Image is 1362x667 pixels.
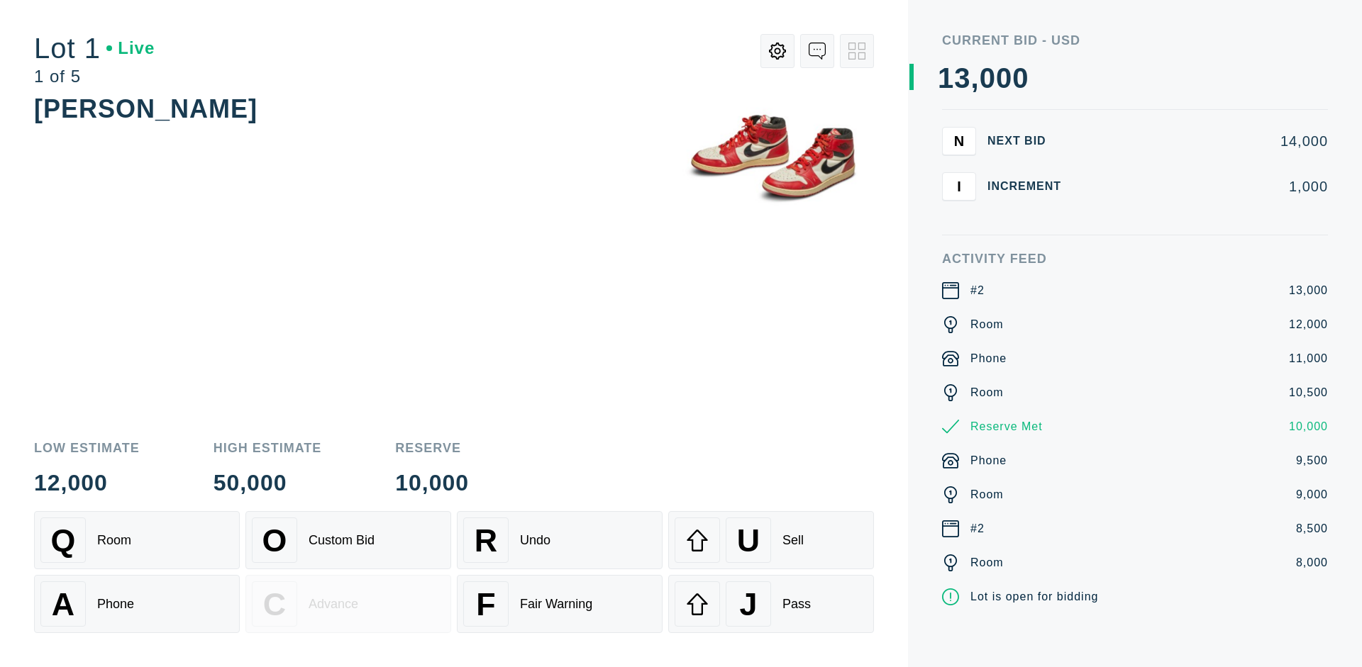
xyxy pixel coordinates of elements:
div: 14,000 [1084,134,1328,148]
div: Live [106,40,155,57]
div: #2 [970,282,985,299]
div: 11,000 [1289,350,1328,367]
div: 8,000 [1296,554,1328,571]
div: 50,000 [214,471,322,494]
div: High Estimate [214,442,322,454]
div: 0 [996,64,1012,92]
button: I [942,172,976,201]
div: 9,500 [1296,452,1328,469]
div: 3 [954,64,970,92]
div: Reserve Met [970,418,1043,435]
button: QRoom [34,511,240,569]
div: Room [970,554,1004,571]
div: Pass [782,597,811,612]
button: USell [668,511,874,569]
button: CAdvance [245,575,451,633]
button: OCustom Bid [245,511,451,569]
div: 10,000 [395,471,469,494]
span: A [52,586,74,622]
div: 12,000 [34,471,140,494]
span: R [475,522,497,559]
span: I [957,178,961,194]
div: 13,000 [1289,282,1328,299]
span: N [954,133,964,149]
div: Fair Warning [520,597,592,612]
div: [PERSON_NAME] [34,94,258,123]
button: JPass [668,575,874,633]
div: Activity Feed [942,252,1328,265]
div: Phone [970,350,1007,367]
div: 9,000 [1296,486,1328,503]
div: Sell [782,533,804,548]
div: Lot is open for bidding [970,588,1098,605]
span: J [739,586,757,622]
button: APhone [34,575,240,633]
div: 10,000 [1289,418,1328,435]
div: Increment [987,181,1073,192]
span: F [476,586,495,622]
div: Undo [520,533,550,548]
button: RUndo [457,511,663,569]
span: U [737,522,760,559]
div: #2 [970,520,985,537]
div: Phone [97,597,134,612]
div: , [971,64,980,347]
div: Room [970,384,1004,401]
div: 8,500 [1296,520,1328,537]
div: 1,000 [1084,179,1328,194]
div: Low Estimate [34,442,140,454]
div: 12,000 [1289,316,1328,333]
div: Room [970,486,1004,503]
div: Custom Bid [309,533,375,548]
button: FFair Warning [457,575,663,633]
div: Room [970,316,1004,333]
span: O [262,522,287,559]
div: Room [97,533,131,548]
div: 1 [938,64,954,92]
div: 0 [980,64,996,92]
span: C [263,586,286,622]
div: 1 of 5 [34,68,155,85]
span: Q [51,522,76,559]
div: Advance [309,597,358,612]
button: N [942,127,976,155]
div: 0 [1012,64,1029,92]
div: Lot 1 [34,34,155,62]
div: Next Bid [987,135,1073,147]
div: Current Bid - USD [942,34,1328,47]
div: Reserve [395,442,469,454]
div: 10,500 [1289,384,1328,401]
div: Phone [970,452,1007,469]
